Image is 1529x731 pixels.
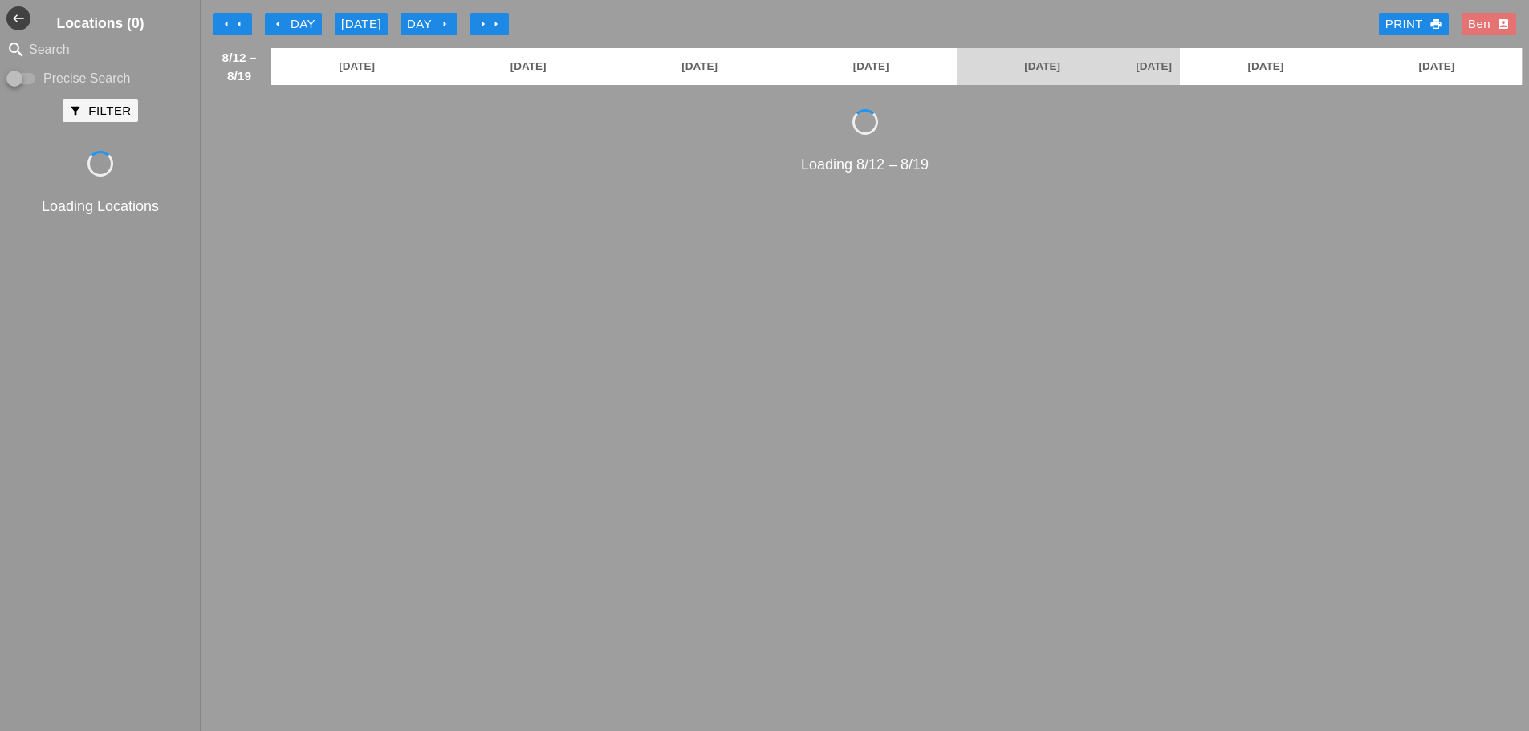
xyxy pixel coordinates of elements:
button: Shrink Sidebar [6,6,30,30]
a: [DATE] [271,48,442,85]
i: arrow_right [438,18,451,30]
a: Print [1379,13,1449,35]
a: [DATE] [785,48,956,85]
i: account_box [1497,18,1510,30]
button: Ben [1462,13,1516,35]
a: [DATE] [442,48,613,85]
i: search [6,40,26,59]
div: Loading 8/12 – 8/19 [207,154,1523,176]
div: [DATE] [341,15,381,34]
button: Day [265,13,322,35]
i: arrow_right [477,18,490,30]
button: Filter [63,99,137,122]
label: Precise Search [43,71,131,87]
div: Ben [1468,15,1510,34]
div: Day [271,15,315,34]
div: Enable Precise search to match search terms exactly. [6,69,194,88]
a: [DATE] [957,48,1128,85]
a: [DATE] [614,48,785,85]
a: [DATE] [1180,48,1351,85]
div: Loading Locations [3,196,197,217]
button: [DATE] [335,13,388,35]
i: filter_alt [69,104,82,117]
a: [DATE] [1128,48,1180,85]
button: Move Ahead 1 Week [470,13,509,35]
i: west [6,6,30,30]
button: Day [401,13,457,35]
i: arrow_left [233,18,246,30]
a: [DATE] [1352,48,1522,85]
button: Move Back 1 Week [213,13,252,35]
i: arrow_left [271,18,284,30]
div: Print [1385,15,1442,34]
input: Search [29,37,172,63]
span: 8/12 – 8/19 [215,48,263,85]
div: Day [407,15,451,34]
div: Filter [69,102,131,120]
i: arrow_left [220,18,233,30]
i: print [1429,18,1442,30]
i: arrow_right [490,18,502,30]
